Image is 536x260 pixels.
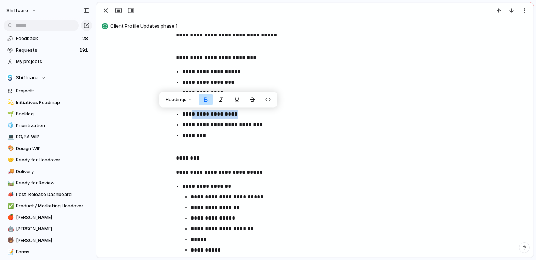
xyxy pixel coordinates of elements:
[4,247,92,257] a: 📝Forms
[6,110,13,117] button: 🌱
[110,23,530,30] span: Client Profile Updates phase 1
[7,110,12,118] div: 🌱
[166,96,186,103] span: Headings
[16,237,90,244] span: [PERSON_NAME]
[16,225,90,232] span: [PERSON_NAME]
[16,248,90,255] span: Forms
[6,237,13,244] button: 🐻
[4,201,92,211] a: ✅Product / Marketing Handover
[7,133,12,141] div: 💻
[16,47,77,54] span: Requests
[16,168,90,175] span: Delivery
[6,99,13,106] button: 💫
[161,94,197,105] button: Headings
[7,167,12,175] div: 🚚
[6,122,13,129] button: 🧊
[4,132,92,142] a: 💻PO/BA WIP
[4,120,92,131] a: 🧊Prioritization
[7,248,12,256] div: 📝
[16,133,90,140] span: PO/BA WIP
[6,156,13,163] button: 🤝
[6,202,13,209] button: ✅
[6,179,13,186] button: 🛤️
[100,21,530,32] button: Client Profile Updates phase 1
[4,143,92,154] a: 🎨Design WIP
[4,56,92,67] a: My projects
[6,133,13,140] button: 💻
[4,166,92,177] a: 🚚Delivery
[7,98,12,106] div: 💫
[16,191,90,198] span: Post-Release Dashboard
[16,58,90,65] span: My projects
[6,248,13,255] button: 📝
[4,109,92,119] a: 🌱Backlog
[4,235,92,246] a: 🐻[PERSON_NAME]
[4,212,92,223] a: 🍎[PERSON_NAME]
[6,214,13,221] button: 🍎
[4,45,92,56] a: Requests191
[7,202,12,210] div: ✅
[3,5,40,16] button: shiftcare
[7,213,12,221] div: 🍎
[7,179,12,187] div: 🛤️
[4,97,92,108] a: 💫Initiatives Roadmap
[16,179,90,186] span: Ready for Review
[6,191,13,198] button: 📣
[16,122,90,129] span: Prioritization
[4,86,92,96] a: Projects
[6,225,13,232] button: 🤖
[7,156,12,164] div: 🤝
[7,236,12,244] div: 🐻
[7,144,12,152] div: 🎨
[6,145,13,152] button: 🎨
[16,99,90,106] span: Initiatives Roadmap
[4,73,92,83] button: Shiftcare
[16,110,90,117] span: Backlog
[7,190,12,198] div: 📣
[6,7,28,14] span: shiftcare
[16,35,80,42] span: Feedback
[4,189,92,200] a: 📣Post-Release Dashboard
[4,33,92,44] a: Feedback28
[7,121,12,129] div: 🧊
[4,178,92,188] a: 🛤️Ready for Review
[4,224,92,234] a: 🤖[PERSON_NAME]
[16,87,90,94] span: Projects
[16,214,90,221] span: [PERSON_NAME]
[7,225,12,233] div: 🤖
[4,155,92,165] a: 🤝Ready for Handover
[6,168,13,175] button: 🚚
[79,47,89,54] span: 191
[16,145,90,152] span: Design WIP
[82,35,89,42] span: 28
[16,202,90,209] span: Product / Marketing Handover
[16,74,38,81] span: Shiftcare
[16,156,90,163] span: Ready for Handover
